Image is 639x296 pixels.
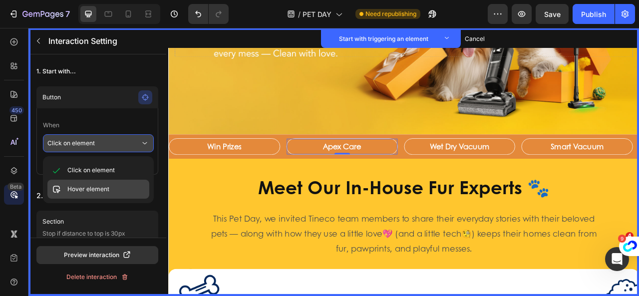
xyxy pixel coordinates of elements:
span: PET DAY [303,9,331,19]
div: Preview interaction [64,251,131,260]
div: 450 [9,106,24,114]
div: Drop element here [429,18,482,26]
div: Publish [581,9,606,19]
p: Wet Dry Vacuum [332,145,408,157]
div: Beta [7,183,24,191]
strong: Apex Care [196,144,245,157]
p: Stop if distance to top is 30px [42,229,154,239]
button: <p>Smart Vacuum</p> [449,141,590,161]
iframe: Design area [168,28,639,296]
p: Button [42,92,138,102]
p: Click on element [47,134,140,152]
button: Delete interaction [36,268,158,286]
span: Save [544,10,561,18]
p: When [43,116,154,134]
p: Hover element [67,184,109,194]
iframe: Intercom live chat [605,247,629,271]
span: Need republishing [365,9,416,18]
button: Start with triggering an element [321,30,461,48]
p: Win Prizes [49,145,92,157]
p: Smart Vacuum [486,145,554,157]
p: 1. Start with... [36,62,158,80]
button: 7 [4,4,74,24]
p: This Pet Day, we invited Tineco team members to share their everyday stories with their beloved p... [51,233,548,290]
p: 2. Then, do these [36,187,158,205]
button: <p><strong>Apex Care</strong></p> [150,141,291,161]
button: Publish [573,4,615,24]
div: Delete interaction [66,273,129,282]
p: Click on element [67,165,115,175]
span: / [298,9,301,19]
button: <p>Wet Dry Vacuum</p> [300,141,441,161]
p: Interaction Setting [48,35,133,47]
div: Undo/Redo [188,4,229,24]
p: Section [42,217,122,227]
button: Cancel [465,34,485,43]
span: 4 [626,232,634,240]
p: 7 [65,8,70,20]
p: Start with triggering an element [329,34,439,44]
button: Save [536,4,569,24]
button: Preview interaction [36,246,158,264]
button: <p>Win Prizes</p> [0,141,141,161]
